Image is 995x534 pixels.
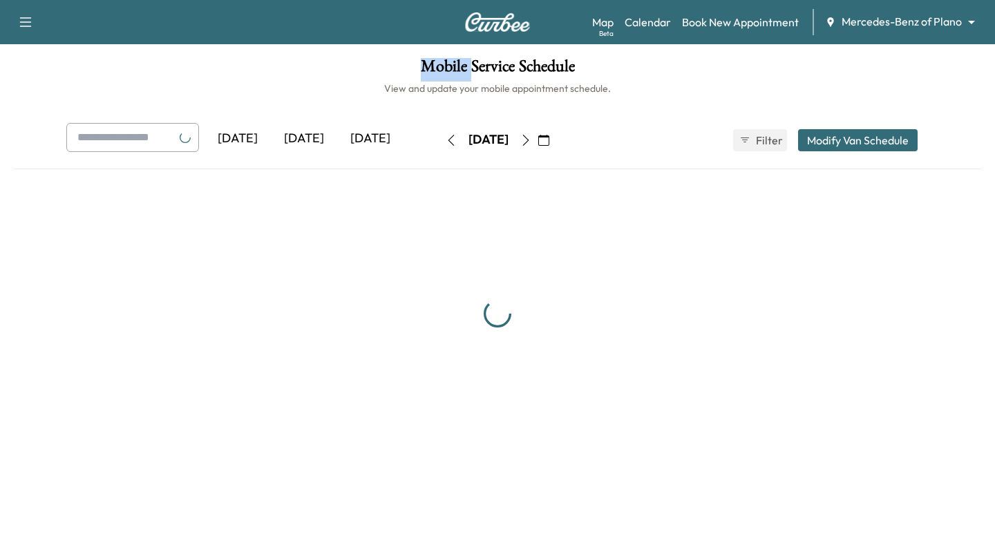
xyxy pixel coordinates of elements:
div: Beta [599,28,614,39]
button: Modify Van Schedule [798,129,918,151]
h6: View and update your mobile appointment schedule. [14,82,981,95]
a: Calendar [625,14,671,30]
div: [DATE] [205,123,271,155]
button: Filter [733,129,787,151]
a: Book New Appointment [682,14,799,30]
h1: Mobile Service Schedule [14,58,981,82]
div: [DATE] [271,123,337,155]
span: Filter [756,132,781,149]
span: Mercedes-Benz of Plano [842,14,962,30]
a: MapBeta [592,14,614,30]
div: [DATE] [468,131,509,149]
div: [DATE] [337,123,404,155]
img: Curbee Logo [464,12,531,32]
